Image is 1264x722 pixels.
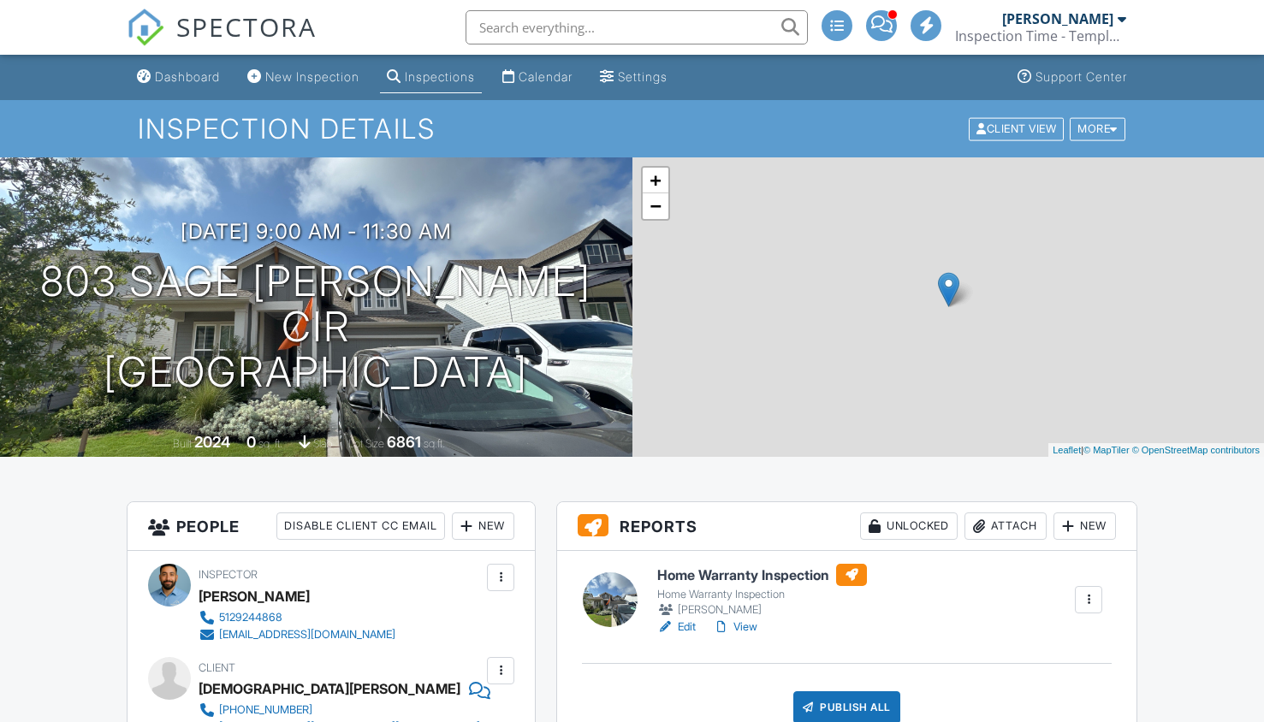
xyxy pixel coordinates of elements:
[276,512,445,540] div: Disable Client CC Email
[969,117,1064,140] div: Client View
[1048,443,1264,458] div: |
[713,618,757,636] a: View
[199,568,258,581] span: Inspector
[219,703,312,717] div: [PHONE_NUMBER]
[964,512,1047,540] div: Attach
[1011,62,1134,93] a: Support Center
[27,259,605,394] h1: 803 Sage [PERSON_NAME] Cir [GEOGRAPHIC_DATA]
[519,69,573,84] div: Calendar
[194,433,230,451] div: 2024
[176,9,317,44] span: SPECTORA
[657,618,696,636] a: Edit
[955,27,1126,44] div: Inspection Time - Temple/Waco
[246,433,256,451] div: 0
[1053,512,1116,540] div: New
[967,121,1068,134] a: Client View
[593,62,674,93] a: Settings
[1083,445,1130,455] a: © MapTiler
[199,661,235,674] span: Client
[657,601,867,618] div: [PERSON_NAME]
[657,564,867,618] a: Home Warranty Inspection Home Warranty Inspection [PERSON_NAME]
[127,23,317,59] a: SPECTORA
[173,437,192,450] span: Built
[128,502,535,551] h3: People
[1036,69,1127,84] div: Support Center
[199,626,395,643] a: [EMAIL_ADDRESS][DOMAIN_NAME]
[424,437,445,450] span: sq.ft.
[643,168,668,193] a: Zoom in
[466,10,808,44] input: Search everything...
[496,62,579,93] a: Calendar
[181,220,452,243] h3: [DATE] 9:00 am - 11:30 am
[1002,10,1113,27] div: [PERSON_NAME]
[258,437,282,450] span: sq. ft.
[265,69,359,84] div: New Inspection
[1070,117,1125,140] div: More
[219,611,282,624] div: 5129244868
[127,9,164,46] img: The Best Home Inspection Software - Spectora
[313,437,332,450] span: slab
[219,628,395,642] div: [EMAIL_ADDRESS][DOMAIN_NAME]
[643,193,668,219] a: Zoom out
[657,588,867,601] div: Home Warranty Inspection
[452,512,514,540] div: New
[199,609,395,626] a: 5129244868
[657,564,867,586] h6: Home Warranty Inspection
[387,433,421,451] div: 6861
[405,69,475,84] div: Inspections
[155,69,220,84] div: Dashboard
[860,512,958,540] div: Unlocked
[380,62,482,93] a: Inspections
[1053,445,1081,455] a: Leaflet
[240,62,366,93] a: New Inspection
[199,676,460,701] div: [DEMOGRAPHIC_DATA][PERSON_NAME]
[618,69,668,84] div: Settings
[199,583,310,609] div: [PERSON_NAME]
[557,502,1136,551] h3: Reports
[138,114,1127,144] h1: Inspection Details
[130,62,227,93] a: Dashboard
[1132,445,1260,455] a: © OpenStreetMap contributors
[348,437,384,450] span: Lot Size
[199,701,480,719] a: [PHONE_NUMBER]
